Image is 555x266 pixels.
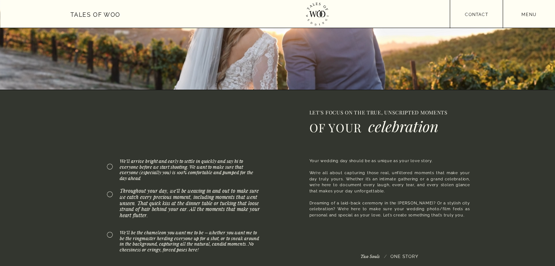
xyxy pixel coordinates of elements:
p: Your wedding day should be as unique as your love story. We’re all about capturing those real, un... [309,158,470,225]
a: Tales of Woo [70,10,121,18]
p: One Story [387,253,419,258]
p: We’ll arrive bright and early to settle in quickly and say hi to everyone before we start shootin... [120,158,260,174]
div: Of YOUR [309,121,387,134]
a: menu [503,11,555,16]
p: We’ll be the chameleon you want me to be – whether you want me to be the ringmaster herding every... [120,230,260,255]
p: Throughout your day, we’ll be weaving in and out to make sure we catch every precious moment, inc... [120,188,260,220]
h3: Let's Focus on the true, unscripted moments [309,110,452,115]
h2: celebration [368,117,461,134]
div: / [384,254,387,258]
a: contact [450,11,503,16]
p: Two Souls [361,254,383,258]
